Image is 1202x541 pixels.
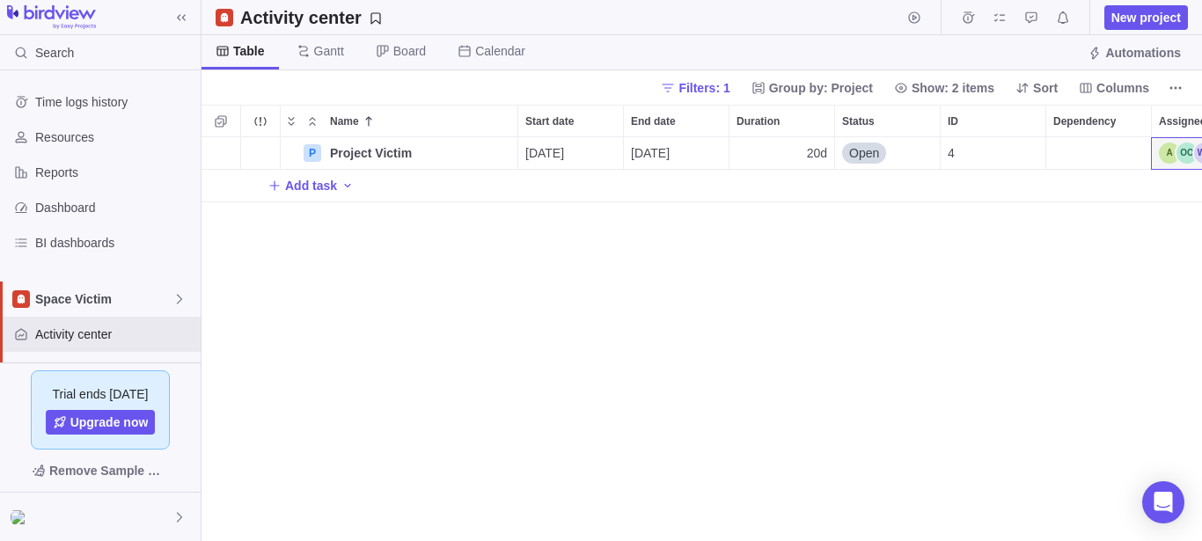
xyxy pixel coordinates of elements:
div: Open Intercom Messenger [1142,481,1184,523]
a: Time logs [956,13,980,27]
span: Group by: Project [769,79,873,97]
div: ID [941,137,1046,170]
span: Open [849,144,879,162]
span: Start timer [902,5,927,30]
span: Approval requests [1019,5,1044,30]
span: Remove Sample Data [49,460,169,481]
span: Table [233,42,265,60]
span: Dashboard [35,199,194,216]
span: Dependency [1053,113,1116,130]
span: Add task [285,177,337,194]
span: Sort [1008,76,1065,100]
span: Show: 2 items [912,79,994,97]
span: New project [1104,5,1188,30]
div: Dependency [1046,106,1151,136]
a: Upgrade now [46,410,156,435]
span: Selection mode [209,109,233,134]
div: Trouble indication [241,137,281,170]
div: Status [835,106,940,136]
div: ID [941,106,1045,136]
div: Start date [518,106,623,136]
span: New project [1111,9,1181,26]
div: 4 [941,137,1045,169]
div: White Hat [11,507,32,528]
span: More actions [1163,76,1188,100]
span: Start date [525,113,574,130]
a: My assignments [987,13,1012,27]
span: Show: 2 items [887,76,1001,100]
span: Activity center [35,325,194,343]
span: [DATE] [631,144,670,162]
span: Resources [35,128,194,146]
span: Duration [737,113,780,130]
span: Calendar [475,42,525,60]
span: Upgrade now [70,413,149,431]
span: Time logs [956,5,980,30]
div: Name [281,137,518,170]
div: End date [624,137,729,170]
div: Status [835,137,941,170]
span: Board [393,42,426,60]
span: Filters: 1 [654,76,737,100]
span: My assignments [987,5,1012,30]
span: [DATE] [525,144,564,162]
span: Sort [1033,79,1058,97]
div: Name [323,106,517,136]
span: Name [330,113,359,130]
span: Add activity [341,173,355,198]
span: Collapse [302,109,323,134]
div: Open [835,137,940,169]
img: logo [7,5,96,30]
span: End date [631,113,676,130]
div: P [304,144,321,162]
span: Columns [1072,76,1156,100]
span: 20d [807,144,827,162]
span: 4 [948,144,955,162]
span: Automations [1105,44,1181,62]
span: Expand [281,109,302,134]
div: Alan [1159,143,1180,164]
div: Start date [518,137,624,170]
a: Notifications [1051,13,1075,27]
span: Columns [1096,79,1149,97]
h2: Activity center [240,5,362,30]
span: Add task [268,173,337,198]
span: Space Victim [35,290,172,308]
span: Status [842,113,875,130]
span: BI dashboards [35,234,194,252]
span: Reports [35,164,194,181]
div: grid [202,137,1202,541]
img: Show [11,510,32,524]
span: Remove Sample Data [14,457,187,485]
div: Project Victim [323,137,517,169]
div: End date [624,106,729,136]
span: Project Victim [330,144,412,162]
span: Filters: 1 [678,79,729,97]
span: Save your current layout and filters as a View [233,5,390,30]
div: Dependency [1046,137,1152,170]
div: Oby Oktf [1176,143,1198,164]
span: Time logs history [35,93,194,111]
span: Automations [1081,40,1188,65]
span: ID [948,113,958,130]
a: Approval requests [1019,13,1044,27]
span: Custom forms [35,361,194,378]
span: Group by: Project [744,76,880,100]
div: Duration [729,137,835,170]
span: Gantt [314,42,344,60]
span: Search [35,44,74,62]
div: Duration [729,106,834,136]
span: Notifications [1051,5,1075,30]
span: Trial ends [DATE] [53,385,149,403]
